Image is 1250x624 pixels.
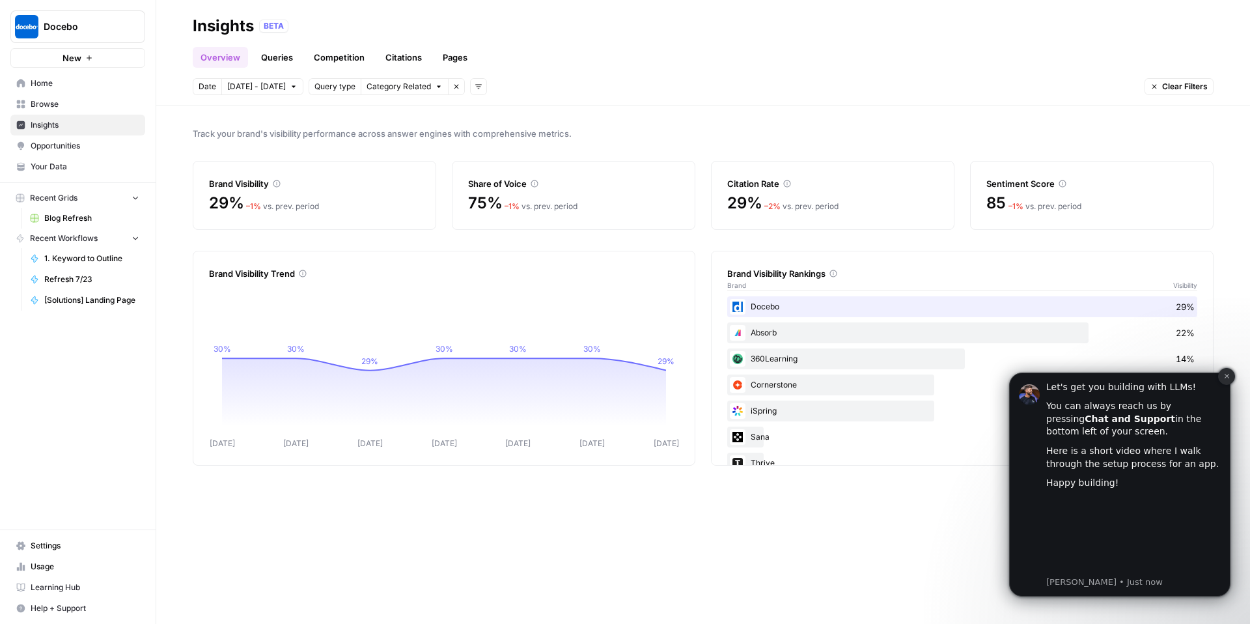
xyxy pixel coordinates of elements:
a: Insights [10,115,145,135]
span: Usage [31,561,139,573]
a: Overview [193,47,248,68]
img: y40elq8w6bmqlakrd2chaqr5nb67 [730,299,745,315]
a: Your Data [10,156,145,177]
div: Sentiment Score [986,177,1197,190]
img: l0y3vovvwubg6xqdqer6mzwyy0p7 [730,325,745,341]
span: 1. Keyword to Outline [44,253,139,264]
span: 85 [986,193,1006,214]
button: Workspace: Docebo [10,10,145,43]
div: Sana [727,427,1197,447]
a: [Solutions] Landing Page [24,290,145,311]
a: Competition [306,47,372,68]
a: Home [10,73,145,94]
span: – 1 % [1008,201,1023,211]
span: Category Related [367,81,431,92]
span: [Solutions] Landing Page [44,294,139,306]
button: Recent Workflows [10,229,145,248]
span: Your Data [31,161,139,173]
button: Clear Filters [1145,78,1214,95]
span: – 2 % [764,201,781,211]
a: Browse [10,94,145,115]
span: Blog Refresh [44,212,139,224]
span: Date [199,81,216,92]
span: 29% [1176,300,1195,313]
tspan: 30% [287,344,305,354]
span: Refresh 7/23 [44,274,139,285]
p: Message from Steven, sent Just now [57,220,231,232]
span: Recent Grids [30,192,77,204]
div: Brand Visibility Trend [209,267,679,280]
div: vs. prev. period [764,201,839,212]
tspan: 30% [509,344,527,354]
a: Settings [10,535,145,556]
span: Clear Filters [1162,81,1208,92]
tspan: [DATE] [210,438,235,448]
div: Share of Voice [468,177,679,190]
img: jub10sm6lxikjuyt1qier0v497wc [730,377,745,393]
button: Category Related [361,78,448,95]
span: Brand [727,280,746,291]
span: Learning Hub [31,582,139,593]
tspan: 30% [583,344,601,354]
a: Pages [435,47,475,68]
span: Settings [31,540,139,552]
a: Learning Hub [10,577,145,598]
div: Citation Rate [727,177,938,190]
span: Recent Workflows [30,233,98,244]
span: Docebo [44,20,122,33]
tspan: 30% [214,344,231,354]
img: j79v2xjtu0h4uum7v9n3uqcm9m8r [730,351,745,367]
a: 1. Keyword to Outline [24,248,145,269]
div: BETA [259,20,288,33]
span: Visibility [1173,280,1197,291]
span: Home [31,78,139,89]
span: Query type [314,81,355,92]
div: Absorb [727,322,1197,343]
tspan: [DATE] [432,438,457,448]
button: Help + Support [10,598,145,619]
button: New [10,48,145,68]
tspan: [DATE] [654,438,679,448]
tspan: 30% [436,344,453,354]
span: 29% [209,193,243,214]
a: Blog Refresh [24,208,145,229]
div: Brand Visibility Rankings [727,267,1197,280]
div: vs. prev. period [505,201,577,212]
div: vs. prev. period [1008,201,1081,212]
img: q9xrzudb4wdnybizsj2nx3owbae3 [730,455,745,471]
span: Help + Support [31,603,139,614]
tspan: [DATE] [357,438,383,448]
span: 75% [468,193,502,214]
span: Track your brand's visibility performance across answer engines with comprehensive metrics. [193,127,1214,140]
span: New [62,51,81,64]
tspan: 29% [361,356,378,366]
span: 14% [1176,352,1195,365]
a: Usage [10,556,145,577]
button: [DATE] - [DATE] [221,78,303,95]
span: – 1 % [246,201,261,211]
a: Refresh 7/23 [24,269,145,290]
span: 29% [727,193,762,214]
div: vs. prev. period [246,201,319,212]
button: Recent Grids [10,188,145,208]
div: Cornerstone [727,375,1197,395]
a: Opportunities [10,135,145,156]
img: n26h4xhumhk0f98iv783qi5bngjc [730,403,745,419]
tspan: [DATE] [505,438,531,448]
img: Docebo Logo [15,15,38,38]
img: oanhru7ckoxtu9rcd17f6ccr88w8 [730,429,745,445]
tspan: [DATE] [283,438,309,448]
span: 22% [1176,326,1195,339]
iframe: youtube [57,140,231,218]
span: Browse [31,98,139,110]
a: Citations [378,47,430,68]
tspan: [DATE] [579,438,605,448]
